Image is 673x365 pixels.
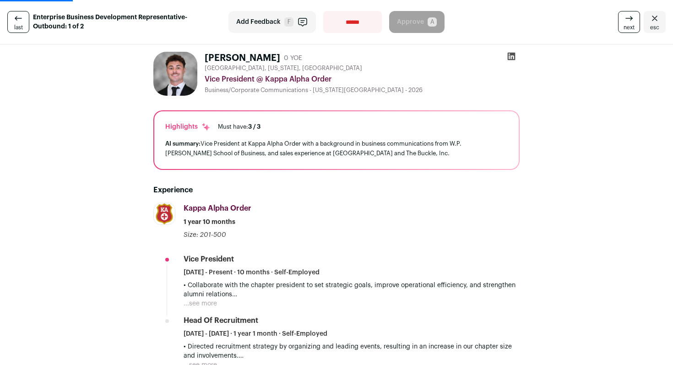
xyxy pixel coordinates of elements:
span: [DATE] - Present · 10 months · Self-Employed [184,268,320,277]
span: Add Feedback [236,17,281,27]
span: F [284,17,293,27]
span: 1 year 10 months [184,218,235,227]
div: Business/Corporate Communications - [US_STATE][GEOGRAPHIC_DATA] - 2026 [205,87,520,94]
span: esc [650,24,659,31]
p: • Directed recruitment strategy by organizing and leading events, resulting in an increase in our... [184,342,520,360]
strong: Enterprise Business Development Representative- Outbound: 1 of 2 [33,13,222,31]
span: 3 / 3 [248,124,261,130]
div: Highlights [165,122,211,131]
h1: [PERSON_NAME] [205,52,280,65]
a: Close [644,11,666,33]
img: 65b80df34c85a3e88f91ec9c61aac3fb7bd9c443b1733cd4f3a14408b124b716.jpg [153,52,197,96]
span: Kappa Alpha Order [184,205,251,212]
div: Must have: [218,123,261,131]
div: Vice President [184,254,234,264]
span: AI summary: [165,141,201,147]
h2: Experience [153,185,520,196]
span: [GEOGRAPHIC_DATA], [US_STATE], [GEOGRAPHIC_DATA] [205,65,362,72]
span: [DATE] - [DATE] · 1 year 1 month · Self-Employed [184,329,327,338]
div: 0 YOE [284,54,302,63]
p: • Collaborate with the chapter president to set strategic goals, improve operational efficiency, ... [184,281,520,299]
div: Vice President at Kappa Alpha Order with a background in business communications from W.P. [PERSO... [165,139,508,158]
img: 961387e1bc412f264d9a4b9d41288eddd2f57743535dd7493ff5e9b5ac41fd4a [154,203,175,224]
a: next [618,11,640,33]
div: Vice President @ Kappa Alpha Order [205,74,520,85]
span: next [624,24,635,31]
a: last [7,11,29,33]
div: Head of Recruitment [184,316,258,326]
span: last [14,24,23,31]
button: Add Feedback F [228,11,316,33]
button: ...see more [184,299,217,308]
span: Size: 201-500 [184,232,226,238]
